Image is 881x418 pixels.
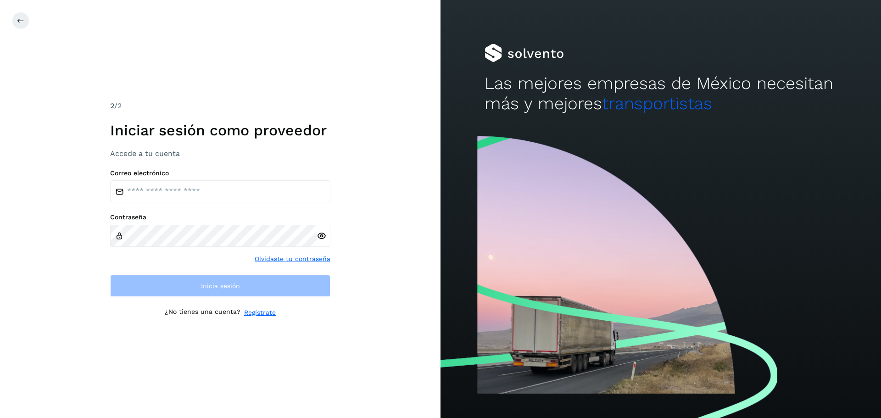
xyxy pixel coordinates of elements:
[110,101,114,110] span: 2
[110,169,330,177] label: Correo electrónico
[201,283,240,289] span: Inicia sesión
[244,308,276,318] a: Regístrate
[110,149,330,158] h3: Accede a tu cuenta
[165,308,240,318] p: ¿No tienes una cuenta?
[602,94,712,113] span: transportistas
[255,254,330,264] a: Olvidaste tu contraseña
[110,100,330,111] div: /2
[110,275,330,297] button: Inicia sesión
[485,73,837,114] h2: Las mejores empresas de México necesitan más y mejores
[110,213,330,221] label: Contraseña
[110,122,330,139] h1: Iniciar sesión como proveedor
